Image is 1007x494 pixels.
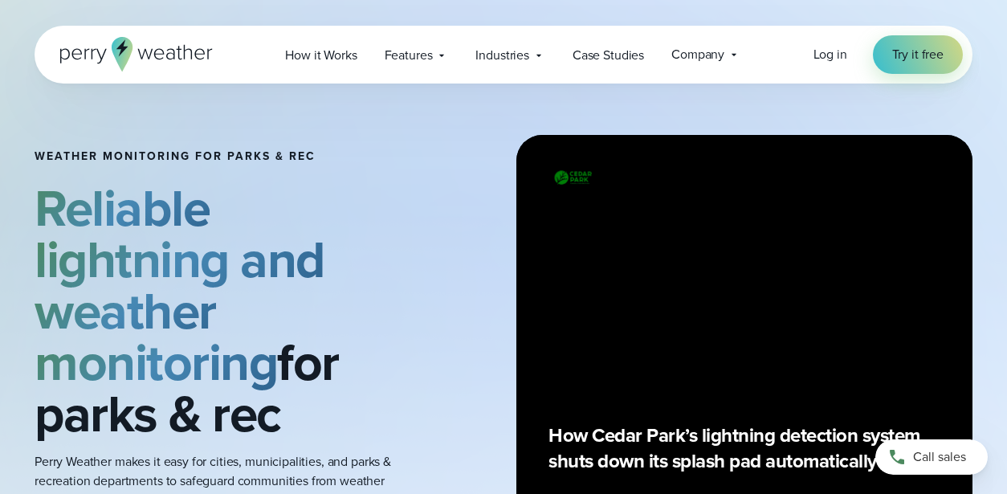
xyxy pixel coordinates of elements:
[271,39,370,71] a: How it Works
[813,45,847,64] a: Log in
[35,170,325,400] strong: Reliable lightning and weather monitoring
[559,39,658,71] a: Case Studies
[813,45,847,63] span: Log in
[913,447,966,467] span: Call sales
[475,46,529,65] span: Industries
[35,150,410,163] h1: Weather Monitoring for parks & rec
[285,46,357,65] span: How it Works
[35,182,410,439] h2: for parks & rec
[573,46,644,65] span: Case Studies
[873,35,963,74] a: Try it free
[548,423,940,474] p: How Cedar Park’s lightning detection system shuts down its splash pad automatically
[385,46,433,65] span: Features
[875,439,988,475] a: Call sales
[548,167,597,188] img: City of Cedar Parks Logo
[892,45,944,64] span: Try it free
[671,45,724,64] span: Company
